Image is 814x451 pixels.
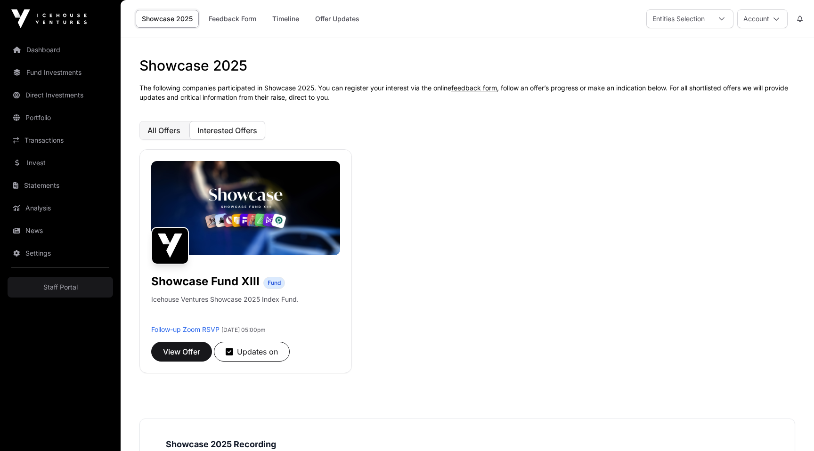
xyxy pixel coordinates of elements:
button: Interested Offers [189,121,265,140]
iframe: Chat Widget [767,406,814,451]
button: All Offers [139,121,188,140]
a: Statements [8,175,113,196]
p: The following companies participated in Showcase 2025. You can register your interest via the onl... [139,83,795,102]
button: Account [737,9,788,28]
a: Showcase 2025 [136,10,199,28]
img: Showcase Fund XIII [151,227,189,265]
a: Analysis [8,198,113,218]
a: Dashboard [8,40,113,60]
span: All Offers [147,126,180,135]
a: Portfolio [8,107,113,128]
img: Icehouse Ventures Logo [11,9,87,28]
button: View Offer [151,342,212,362]
a: Settings [8,243,113,264]
div: Updates on [226,346,278,357]
img: Showcase-Fund-Banner-1.jpg [151,161,340,255]
span: View Offer [163,346,200,357]
strong: Showcase 2025 Recording [166,439,276,449]
h1: Showcase Fund XIII [151,274,260,289]
span: Fund [268,279,281,287]
a: Follow-up Zoom RSVP [151,325,220,333]
span: [DATE] 05:00pm [221,326,266,333]
a: News [8,220,113,241]
a: Timeline [266,10,305,28]
h1: Showcase 2025 [139,57,795,74]
a: Fund Investments [8,62,113,83]
a: feedback form [451,84,497,92]
button: Updates on [214,342,290,362]
span: Interested Offers [197,126,257,135]
a: Transactions [8,130,113,151]
a: Invest [8,153,113,173]
a: Staff Portal [8,277,113,298]
div: Entities Selection [647,10,710,28]
a: Direct Investments [8,85,113,105]
a: Offer Updates [309,10,366,28]
a: Feedback Form [203,10,262,28]
p: Icehouse Ventures Showcase 2025 Index Fund. [151,295,299,304]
